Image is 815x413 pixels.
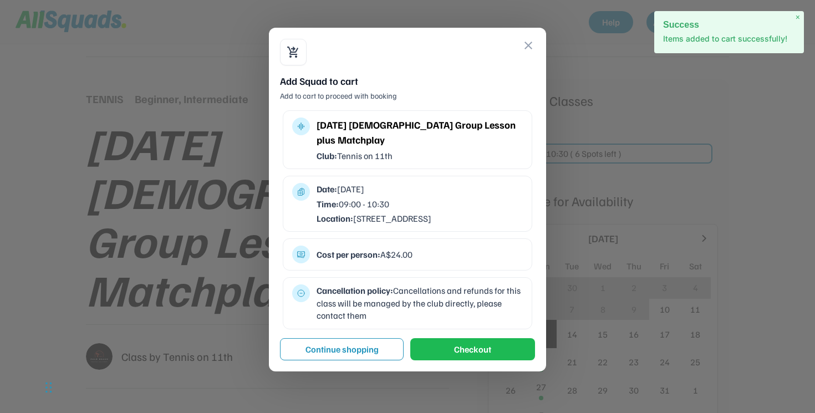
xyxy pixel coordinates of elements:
[317,150,337,161] strong: Club:
[317,150,523,162] div: Tennis on 11th
[317,213,353,224] strong: Location:
[280,338,404,360] button: Continue shopping
[317,249,380,260] strong: Cost per person:
[663,33,795,44] p: Items added to cart successfully!
[796,13,800,22] span: ×
[522,39,535,52] button: close
[317,285,393,296] strong: Cancellation policy:
[280,74,535,88] div: Add Squad to cart
[317,212,523,225] div: [STREET_ADDRESS]
[317,284,523,322] div: Cancellations and refunds for this class will be managed by the club directly, please contact them
[317,248,523,261] div: A$24.00
[317,198,523,210] div: 09:00 - 10:30
[317,198,339,210] strong: Time:
[287,45,300,59] button: shopping_cart_checkout
[410,338,535,360] button: Checkout
[280,90,535,101] div: Add to cart to proceed with booking
[663,20,795,29] h2: Success
[297,122,305,131] button: multitrack_audio
[317,183,337,195] strong: Date:
[317,183,523,195] div: [DATE]
[317,118,523,147] div: [DATE] [DEMOGRAPHIC_DATA] Group Lesson plus Matchplay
